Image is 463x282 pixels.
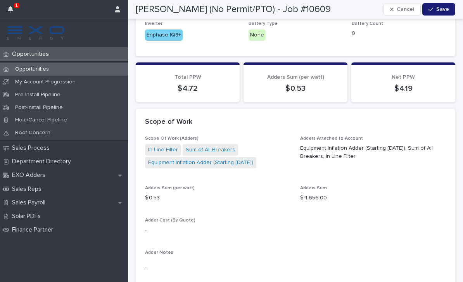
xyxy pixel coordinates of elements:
p: Opportunities [9,50,55,58]
p: $ 4.72 [145,84,230,93]
p: Solar PDFs [9,213,47,220]
button: Save [422,3,455,16]
p: Roof Concern [9,130,57,136]
a: Equipment Inflation Adder (Starting [DATE]) [148,159,253,167]
p: 0 [352,29,446,38]
p: Sales Payroll [9,199,52,206]
a: Sum of All Breakers [186,146,235,154]
p: $ 0.53 [253,84,338,93]
span: Cancel [397,7,414,12]
p: Sales Process [9,144,56,152]
div: 1 [8,5,18,19]
img: FKS5r6ZBThi8E5hshIGi [6,25,65,41]
span: Adders Attached to Account [300,136,363,141]
p: Sales Reps [9,185,48,193]
button: Cancel [384,3,421,16]
span: Net PPW [392,74,415,80]
div: Enphase IQ8+ [145,29,183,41]
p: Pre-Install Pipeline [9,92,67,98]
p: Department Directory [9,158,77,165]
span: Adders Sum (per watt) [145,186,195,190]
span: Total PPW [174,74,201,80]
h2: [PERSON_NAME] (No Permit/PTO) - Job #10609 [136,4,331,15]
span: Save [436,7,449,12]
span: Scope Of Work (Adders) [145,136,199,141]
span: Battery Type [249,21,278,26]
div: None [249,29,266,41]
p: Hold/Cancel Pipeline [9,117,73,123]
span: Adders Sum [300,186,327,190]
p: Post-Install Pipeline [9,104,69,111]
p: Finance Partner [9,226,59,234]
p: Opportunities [9,66,55,73]
span: Adder Notes [145,250,173,255]
span: Adders Sum (per watt) [267,74,324,80]
span: Battery Count [352,21,383,26]
p: - [145,226,291,234]
p: - [145,264,147,272]
p: 1 [15,3,18,8]
span: Inverter [145,21,162,26]
p: Equipment Inflation Adder (Starting [DATE]), Sum of All Breakers, In Line Filter [300,144,446,161]
p: EXO Adders [9,171,52,179]
p: My Account Progression [9,79,82,85]
a: In Line Filter [148,146,178,154]
p: $ 0.53 [145,194,291,202]
p: $ 4,656.00 [300,194,446,202]
h2: Scope of Work [145,118,192,126]
p: $ 4.19 [361,84,446,93]
span: Adder Cost (By Quote) [145,218,195,223]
